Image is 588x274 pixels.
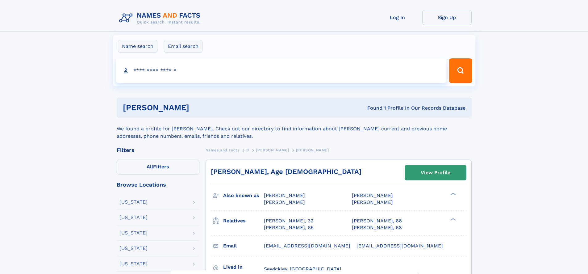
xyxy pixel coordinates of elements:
[223,190,264,201] h3: Also known as
[264,199,305,205] span: [PERSON_NAME]
[117,10,206,27] img: Logo Names and Facts
[256,146,289,154] a: [PERSON_NAME]
[449,192,456,196] div: ❯
[117,118,472,140] div: We found a profile for [PERSON_NAME]. Check out our directory to find information about [PERSON_N...
[405,165,466,180] a: View Profile
[449,217,456,221] div: ❯
[117,182,199,188] div: Browse Locations
[278,105,465,112] div: Found 1 Profile In Our Records Database
[264,266,341,272] span: Sewickley, [GEOGRAPHIC_DATA]
[164,40,202,53] label: Email search
[211,168,361,175] a: [PERSON_NAME], Age [DEMOGRAPHIC_DATA]
[147,164,153,170] span: All
[352,217,402,224] a: [PERSON_NAME], 66
[119,230,148,235] div: [US_STATE]
[264,192,305,198] span: [PERSON_NAME]
[256,148,289,152] span: [PERSON_NAME]
[352,192,393,198] span: [PERSON_NAME]
[119,215,148,220] div: [US_STATE]
[119,261,148,266] div: [US_STATE]
[119,200,148,204] div: [US_STATE]
[421,166,450,180] div: View Profile
[223,262,264,272] h3: Lived in
[373,10,422,25] a: Log In
[264,217,313,224] a: [PERSON_NAME], 32
[123,104,278,112] h1: [PERSON_NAME]
[296,148,329,152] span: [PERSON_NAME]
[119,246,148,251] div: [US_STATE]
[422,10,472,25] a: Sign Up
[118,40,157,53] label: Name search
[352,199,393,205] span: [PERSON_NAME]
[357,243,443,249] span: [EMAIL_ADDRESS][DOMAIN_NAME]
[206,146,240,154] a: Names and Facts
[117,160,199,175] label: Filters
[223,241,264,251] h3: Email
[116,58,447,83] input: search input
[223,216,264,226] h3: Relatives
[449,58,472,83] button: Search Button
[264,243,350,249] span: [EMAIL_ADDRESS][DOMAIN_NAME]
[246,146,249,154] a: B
[117,147,199,153] div: Filters
[352,224,402,231] a: [PERSON_NAME], 68
[246,148,249,152] span: B
[264,224,314,231] a: [PERSON_NAME], 65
